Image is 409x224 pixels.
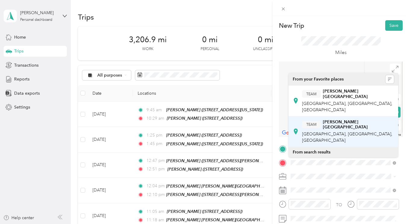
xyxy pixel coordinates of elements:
[280,129,300,137] img: Google
[323,89,394,99] strong: [PERSON_NAME][GEOGRAPHIC_DATA]
[279,21,304,30] p: New Trip
[323,119,394,130] strong: [PERSON_NAME][GEOGRAPHIC_DATA]
[385,20,403,31] button: Save
[302,131,392,143] span: [GEOGRAPHIC_DATA], [GEOGRAPHIC_DATA], [GEOGRAPHIC_DATA]
[293,150,330,155] span: From search results
[306,122,317,127] span: TEAM
[302,90,321,98] button: TEAM
[336,202,342,208] div: TO
[306,91,317,97] span: TEAM
[375,190,409,224] iframe: Everlance-gr Chat Button Frame
[302,121,321,128] button: TEAM
[280,129,300,137] a: Open this area in Google Maps (opens a new window)
[302,101,392,112] span: [GEOGRAPHIC_DATA], [GEOGRAPHIC_DATA], [GEOGRAPHIC_DATA]
[293,77,344,82] span: From your Favorite places
[335,49,347,56] p: Miles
